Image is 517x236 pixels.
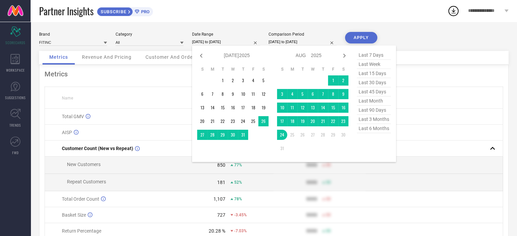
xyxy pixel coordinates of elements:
[228,130,238,140] td: Wed Jul 30 2025
[357,69,391,78] span: last 15 days
[258,116,269,126] td: Sat Jul 26 2025
[197,89,207,99] td: Sun Jul 06 2025
[197,130,207,140] td: Sun Jul 27 2025
[357,106,391,115] span: last 90 days
[228,75,238,86] td: Wed Jul 02 2025
[97,9,128,14] span: SUBSCRIBE
[97,5,153,16] a: SUBSCRIBEPRO
[258,103,269,113] td: Sat Jul 19 2025
[217,180,225,185] div: 181
[277,116,287,126] td: Sun Aug 17 2025
[308,67,318,72] th: Wednesday
[338,75,348,86] td: Sat Aug 02 2025
[297,116,308,126] td: Tue Aug 19 2025
[82,54,132,60] span: Revenue And Pricing
[287,67,297,72] th: Monday
[218,75,228,86] td: Tue Jul 01 2025
[258,89,269,99] td: Sat Jul 12 2025
[326,213,331,217] span: 50
[139,9,150,14] span: PRO
[308,130,318,140] td: Wed Aug 27 2025
[197,52,205,60] div: Previous month
[218,130,228,140] td: Tue Jul 29 2025
[328,103,338,113] td: Fri Aug 15 2025
[328,130,338,140] td: Fri Aug 29 2025
[357,87,391,96] span: last 45 days
[306,162,317,168] div: 9999
[297,130,308,140] td: Tue Aug 26 2025
[357,51,391,60] span: last 7 days
[357,115,391,124] span: last 3 months
[207,130,218,140] td: Mon Jul 28 2025
[207,116,218,126] td: Mon Jul 21 2025
[447,5,460,17] div: Open download list
[49,54,68,60] span: Metrics
[218,116,228,126] td: Tue Jul 22 2025
[228,67,238,72] th: Wednesday
[297,89,308,99] td: Tue Aug 05 2025
[116,32,184,37] div: Category
[62,228,101,234] span: Return Percentage
[297,103,308,113] td: Tue Aug 12 2025
[62,196,99,202] span: Total Order Count
[207,67,218,72] th: Monday
[287,103,297,113] td: Mon Aug 11 2025
[345,32,377,43] button: APPLY
[248,67,258,72] th: Friday
[269,38,337,46] input: Select comparison period
[328,75,338,86] td: Fri Aug 01 2025
[306,196,317,202] div: 9999
[209,228,225,234] div: 20.28 %
[207,103,218,113] td: Mon Jul 14 2025
[217,162,225,168] div: 850
[39,4,93,18] span: Partner Insights
[238,67,248,72] th: Thursday
[318,67,328,72] th: Thursday
[338,89,348,99] td: Sat Aug 09 2025
[67,162,101,167] span: New Customers
[258,67,269,72] th: Saturday
[62,130,72,135] span: AISP
[228,116,238,126] td: Wed Jul 23 2025
[357,78,391,87] span: last 30 days
[217,212,225,218] div: 727
[277,143,287,153] td: Sun Aug 31 2025
[197,103,207,113] td: Sun Jul 13 2025
[287,116,297,126] td: Mon Aug 18 2025
[306,212,317,218] div: 9999
[326,163,331,167] span: 50
[197,116,207,126] td: Sun Jul 20 2025
[5,40,25,45] span: SCORECARDS
[277,67,287,72] th: Sunday
[318,116,328,126] td: Thu Aug 21 2025
[62,146,133,151] span: Customer Count (New vs Repeat)
[258,75,269,86] td: Sat Jul 05 2025
[357,60,391,69] span: last week
[277,103,287,113] td: Sun Aug 10 2025
[306,180,317,185] div: 9999
[5,95,26,100] span: SUGGESTIONS
[297,67,308,72] th: Tuesday
[328,89,338,99] td: Fri Aug 08 2025
[218,89,228,99] td: Tue Jul 08 2025
[340,52,348,60] div: Next month
[192,38,260,46] input: Select date range
[308,89,318,99] td: Wed Aug 06 2025
[67,179,106,184] span: Repeat Customers
[248,116,258,126] td: Fri Jul 25 2025
[269,32,337,37] div: Comparison Period
[6,68,25,73] span: WORKSPACE
[45,70,503,78] div: Metrics
[287,130,297,140] td: Mon Aug 25 2025
[338,130,348,140] td: Sat Aug 30 2025
[326,197,331,201] span: 50
[326,180,331,185] span: 50
[62,114,84,119] span: Total GMV
[218,103,228,113] td: Tue Jul 15 2025
[234,163,242,167] span: 77%
[234,180,242,185] span: 52%
[338,116,348,126] td: Sat Aug 23 2025
[234,197,242,201] span: 78%
[145,54,197,60] span: Customer And Orders
[328,67,338,72] th: Friday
